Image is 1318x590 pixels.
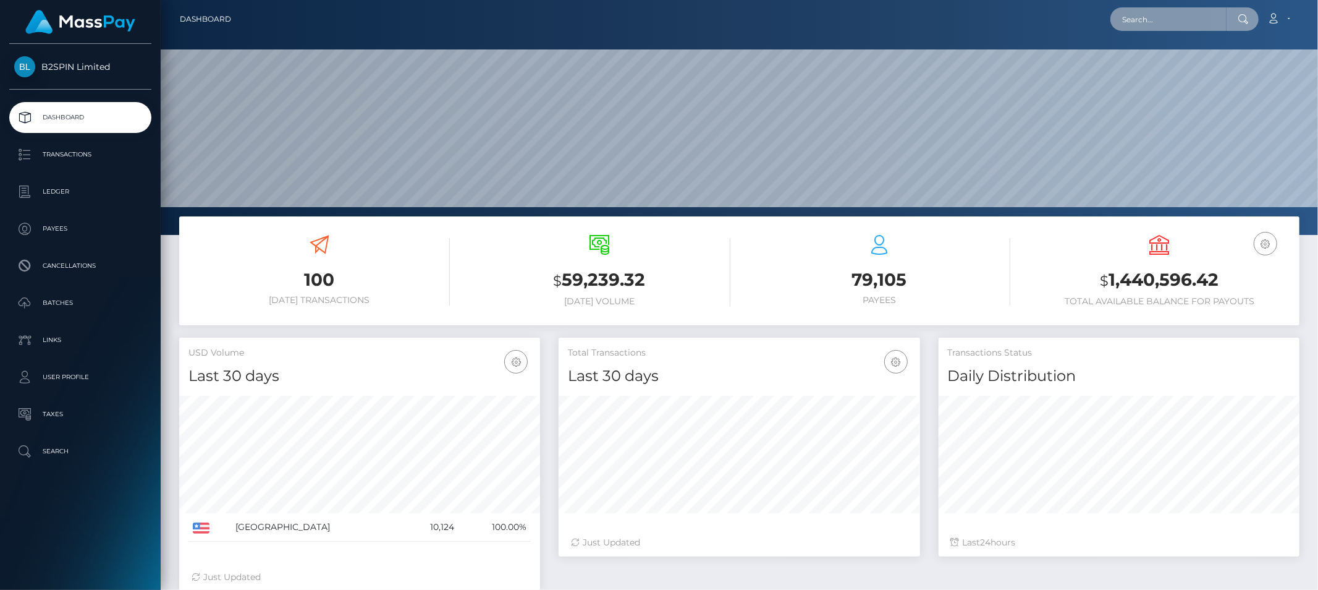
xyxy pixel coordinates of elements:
h4: Last 30 days [188,366,531,387]
input: Search... [1110,7,1227,31]
img: MassPay Logo [25,10,135,34]
p: Search [14,442,146,461]
a: User Profile [9,362,151,393]
img: B2SPIN Limited [14,56,35,77]
a: Taxes [9,399,151,430]
h5: USD Volume [188,347,531,359]
h6: Payees [749,295,1010,306]
a: Batches [9,288,151,319]
a: Ledger [9,176,151,207]
h6: [DATE] Volume [468,296,730,307]
a: Payees [9,213,151,244]
span: B2SPIN Limited [9,61,151,72]
h5: Total Transactions [568,347,910,359]
a: Search [9,436,151,467]
p: Payees [14,220,146,238]
img: US.png [193,523,209,534]
h6: [DATE] Transactions [188,295,450,306]
p: Taxes [14,405,146,424]
td: 10,124 [403,513,458,542]
h3: 59,239.32 [468,268,730,293]
td: 100.00% [458,513,531,542]
p: Cancellations [14,257,146,275]
span: 24 [981,537,991,548]
p: Dashboard [14,108,146,127]
p: Batches [14,294,146,312]
td: [GEOGRAPHIC_DATA] [231,513,404,542]
p: Links [14,331,146,349]
div: Just Updated [571,536,907,549]
h3: 100 [188,268,450,292]
h6: Total Available Balance for Payouts [1029,296,1290,307]
h3: 1,440,596.42 [1029,268,1290,293]
h4: Last 30 days [568,366,910,387]
div: Last hours [951,536,1287,549]
h4: Daily Distribution [948,366,1290,387]
small: $ [553,272,562,289]
h5: Transactions Status [948,347,1290,359]
div: Just Updated [192,571,528,584]
a: Links [9,325,151,356]
a: Dashboard [9,102,151,133]
small: $ [1100,272,1109,289]
h3: 79,105 [749,268,1010,292]
p: User Profile [14,368,146,387]
p: Ledger [14,182,146,201]
p: Transactions [14,145,146,164]
a: Cancellations [9,250,151,281]
a: Dashboard [180,6,231,32]
a: Transactions [9,139,151,170]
